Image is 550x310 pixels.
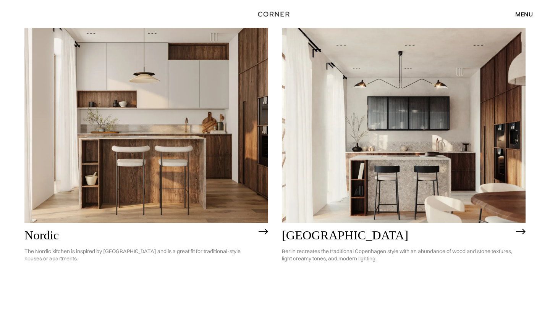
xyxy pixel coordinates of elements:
p: Berlin recreates the traditional Copenhagen style with an abundance of wood and stone textures, l... [282,242,512,268]
h2: [GEOGRAPHIC_DATA] [282,229,512,242]
div: menu [515,11,533,17]
div: menu [508,8,533,21]
h2: Nordic [24,229,255,242]
a: home [252,9,298,19]
p: The Nordic kitchen is inspired by [GEOGRAPHIC_DATA] and is a great fit for traditional-style hous... [24,242,255,268]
